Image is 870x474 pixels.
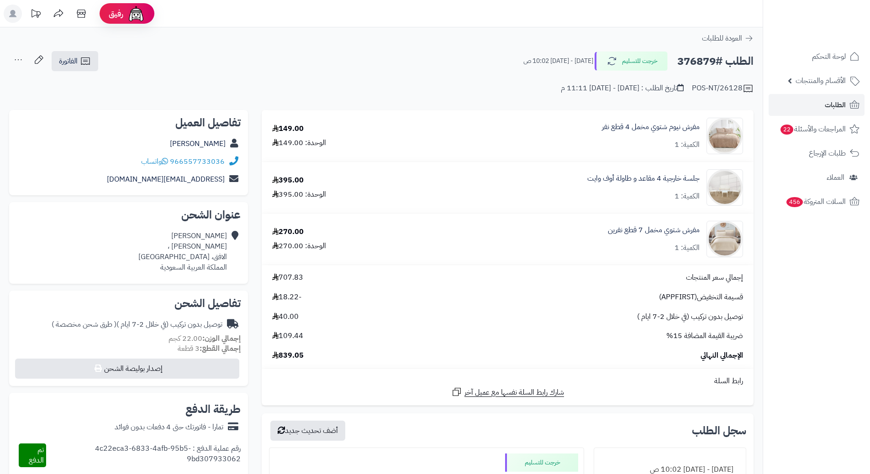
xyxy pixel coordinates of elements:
[169,333,241,344] small: 22.00 كجم
[505,453,578,472] div: خرجت للتسليم
[796,74,846,87] span: الأقسام والمنتجات
[675,140,700,150] div: الكمية: 1
[272,189,326,200] div: الوحدة: 395.00
[270,421,345,441] button: أضف تحديث جديد
[29,444,44,466] span: تم الدفع
[692,425,746,436] h3: سجل الطلب
[464,387,564,398] span: شارك رابط السلة نفسها مع عميل آخر
[587,173,700,184] a: جلسة خارجية 4 مقاعد و طاولة أوف وايت
[523,57,593,66] small: [DATE] - [DATE] 10:02 ص
[272,227,304,237] div: 270.00
[16,298,241,309] h2: تفاصيل الشحن
[24,5,47,25] a: تحديثات المنصة
[675,243,700,253] div: الكمية: 1
[202,333,241,344] strong: إجمالي الوزن:
[608,225,700,235] a: مفرش شتوي مخمل 7 قطع نفرين
[265,376,750,386] div: رابط السلة
[702,33,754,44] a: العودة للطلبات
[659,292,743,302] span: قسيمة التخفيض(APPFIRST)
[769,142,865,164] a: طلبات الإرجاع
[786,195,846,208] span: السلات المتروكة
[701,350,743,361] span: الإجمالي النهائي
[272,350,304,361] span: 839.05
[272,312,299,322] span: 40.00
[686,272,743,283] span: إجمالي سعر المنتجات
[561,83,684,94] div: تاريخ الطلب : [DATE] - [DATE] 11:11 م
[178,343,241,354] small: 3 قطعة
[272,292,301,302] span: -18.22
[185,404,241,415] h2: طريقة الدفع
[272,138,326,148] div: الوحدة: 149.00
[707,169,743,206] img: 1752407111-1-90x90.jpg
[272,272,303,283] span: 707.83
[15,359,239,379] button: إصدار بوليصة الشحن
[786,197,803,207] span: 456
[16,209,241,220] h2: عنوان الشحن
[780,125,793,135] span: 22
[769,46,865,68] a: لوحة التحكم
[808,25,861,44] img: logo-2.png
[115,422,223,432] div: تمارا - فاتورتك حتى 4 دفعات بدون فوائد
[707,118,743,154] img: 1734448569-110201020121-90x90.jpg
[769,167,865,188] a: العملاء
[52,51,98,71] a: الفاتورة
[707,221,743,257] img: 1757844049-1-90x90.jpg
[675,191,700,202] div: الكمية: 1
[825,99,846,111] span: الطلبات
[272,124,304,134] div: 149.00
[59,56,78,67] span: الفاتورة
[127,5,145,23] img: ai-face.png
[107,174,225,185] a: [EMAIL_ADDRESS][DOMAIN_NAME]
[677,52,754,71] h2: الطلب #376879
[272,241,326,251] div: الوحدة: 270.00
[200,343,241,354] strong: إجمالي القطع:
[272,331,303,341] span: 109.44
[812,50,846,63] span: لوحة التحكم
[52,319,222,330] div: توصيل بدون تركيب (في خلال 2-7 ايام )
[272,175,304,186] div: 395.00
[702,33,742,44] span: العودة للطلبات
[769,191,865,213] a: السلات المتروكة456
[46,443,241,467] div: رقم عملية الدفع : 4c22eca3-6833-4afb-95b5-9bd307933062
[602,122,700,132] a: مفرش نيوم شتوي مخمل 4 قطع نفر
[52,319,116,330] span: ( طرق شحن مخصصة )
[637,312,743,322] span: توصيل بدون تركيب (في خلال 2-7 ايام )
[692,83,754,94] div: POS-NT/26128
[170,156,225,167] a: 966557733036
[16,117,241,128] h2: تفاصيل العميل
[769,118,865,140] a: المراجعات والأسئلة22
[769,94,865,116] a: الطلبات
[170,138,226,149] a: [PERSON_NAME]
[109,8,123,19] span: رفيق
[138,231,227,272] div: [PERSON_NAME] [PERSON_NAME] ، الافق، [GEOGRAPHIC_DATA] المملكة العربية السعودية
[141,156,168,167] a: واتساب
[780,123,846,135] span: المراجعات والأسئلة
[809,147,846,160] span: طلبات الإرجاع
[595,52,668,71] button: خرجت للتسليم
[827,171,844,184] span: العملاء
[451,386,564,398] a: شارك رابط السلة نفسها مع عميل آخر
[666,331,743,341] span: ضريبة القيمة المضافة 15%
